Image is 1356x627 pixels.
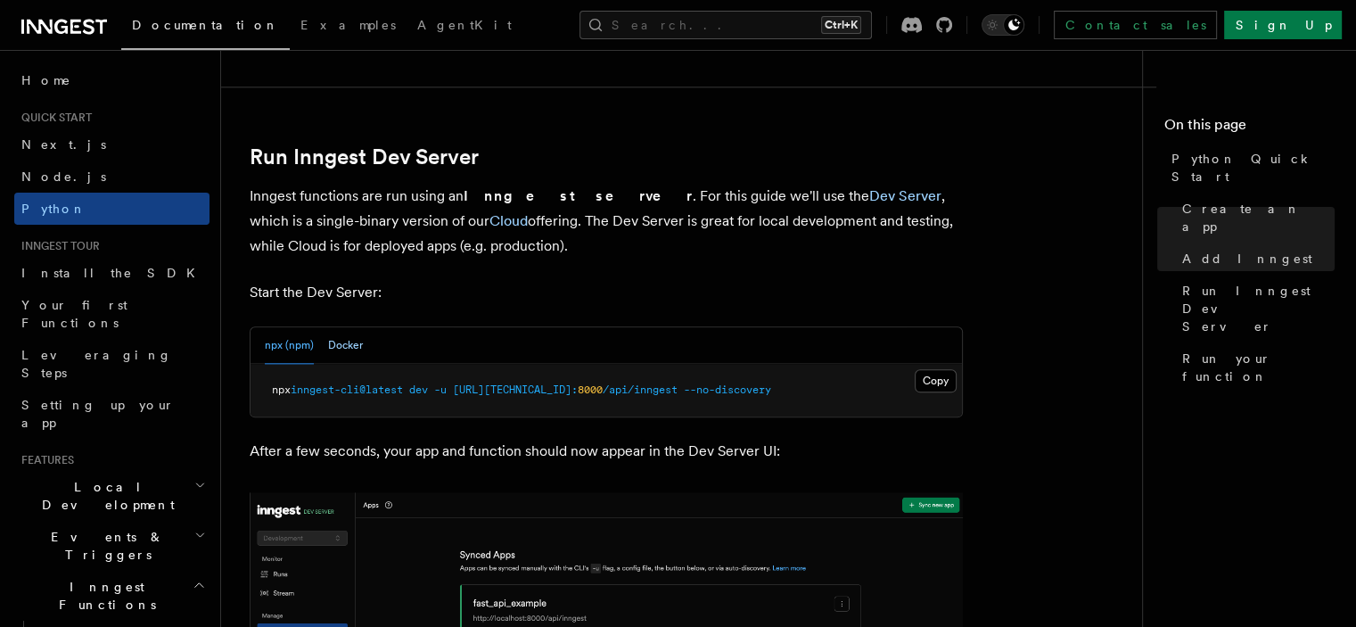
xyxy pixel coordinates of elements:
a: Sign Up [1224,11,1342,39]
a: Examples [290,5,407,48]
span: Examples [300,18,396,32]
a: Create an app [1175,193,1335,243]
span: inngest-cli@latest [291,384,403,396]
a: Leveraging Steps [14,339,210,389]
a: Run Inngest Dev Server [250,144,479,169]
a: Python [14,193,210,225]
span: Leveraging Steps [21,348,172,380]
span: Home [21,71,71,89]
a: Home [14,64,210,96]
span: Python Quick Start [1171,150,1335,186]
span: --no-discovery [684,384,771,396]
span: Local Development [14,478,194,514]
span: Events & Triggers [14,528,194,564]
a: Dev Server [869,187,941,204]
h4: On this page [1164,114,1335,143]
span: AgentKit [417,18,512,32]
span: Add Inngest [1182,250,1312,268]
button: Events & Triggers [14,521,210,571]
span: Setting up your app [21,398,175,430]
a: Python Quick Start [1164,143,1335,193]
a: AgentKit [407,5,522,48]
button: Docker [328,327,363,364]
kbd: Ctrl+K [821,16,861,34]
strong: Inngest server [464,187,693,204]
a: Setting up your app [14,389,210,439]
a: Run your function [1175,342,1335,392]
p: After a few seconds, your app and function should now appear in the Dev Server UI: [250,439,963,464]
p: Inngest functions are run using an . For this guide we'll use the , which is a single-binary vers... [250,184,963,259]
button: Local Development [14,471,210,521]
span: Documentation [132,18,279,32]
button: Copy [915,369,957,392]
a: Your first Functions [14,289,210,339]
button: Toggle dark mode [982,14,1024,36]
a: Add Inngest [1175,243,1335,275]
a: Contact sales [1054,11,1217,39]
span: Features [14,453,74,467]
span: Run Inngest Dev Server [1182,282,1335,335]
span: 8000 [578,384,603,396]
span: Python [21,202,86,216]
span: Quick start [14,111,92,125]
span: Node.js [21,169,106,184]
button: Inngest Functions [14,571,210,621]
a: Documentation [121,5,290,50]
span: Inngest Functions [14,578,193,614]
p: Start the Dev Server: [250,280,963,305]
span: Inngest tour [14,239,100,253]
button: npx (npm) [265,327,314,364]
span: /api/inngest [603,384,678,396]
span: dev [409,384,428,396]
span: Run your function [1182,350,1335,385]
span: npx [272,384,291,396]
a: Run Inngest Dev Server [1175,275,1335,342]
span: Your first Functions [21,298,127,330]
a: Cloud [489,212,528,229]
a: Install the SDK [14,257,210,289]
span: -u [434,384,447,396]
a: Node.js [14,161,210,193]
button: Search...Ctrl+K [579,11,872,39]
a: Next.js [14,128,210,161]
span: Install the SDK [21,266,206,280]
span: Create an app [1182,200,1335,235]
span: Next.js [21,137,106,152]
span: [URL][TECHNICAL_ID]: [453,384,578,396]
